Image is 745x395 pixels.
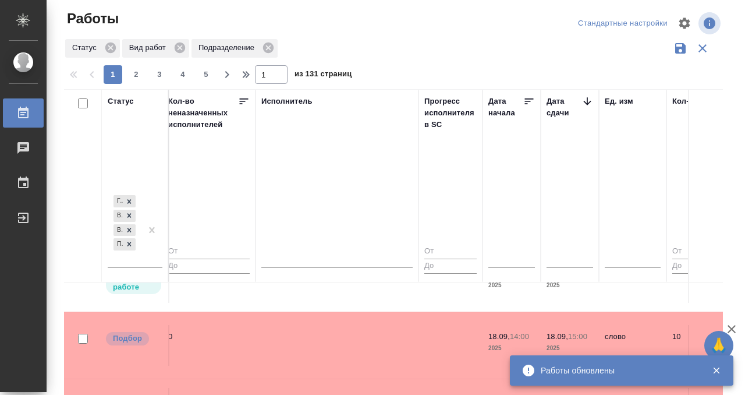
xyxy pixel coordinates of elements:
div: Дата сдачи [547,96,581,119]
div: Статус [65,39,120,58]
span: 2 [127,69,146,80]
input: От [672,245,719,259]
p: 14:00 [510,332,529,341]
input: До [168,259,250,273]
div: В ожидании [113,224,123,237]
div: В работе [113,210,123,222]
span: Работы [64,9,119,28]
div: Работы обновлены [541,365,694,376]
span: из 131 страниц [295,67,352,84]
button: Сохранить фильтры [669,37,691,59]
span: Настроить таблицу [670,9,698,37]
p: 15:00 [568,332,587,341]
div: split button [575,15,670,33]
div: Статус [108,96,134,107]
span: Посмотреть информацию [698,12,723,34]
td: 10 [666,325,725,366]
span: 3 [150,69,169,80]
span: 🙏 [709,333,729,358]
input: До [424,259,477,273]
button: Здесь прячутся важные кнопки [699,325,727,353]
p: 2025 [488,280,535,291]
p: Подразделение [198,42,258,54]
p: Подбор [113,333,142,344]
div: Готов к работе, В работе, В ожидании, Подбор [112,223,137,238]
div: Дата начала [488,96,523,119]
button: 4 [173,65,192,84]
input: От [168,245,250,259]
div: Исполнитель [261,96,313,107]
button: 🙏 [704,331,733,360]
div: Можно подбирать исполнителей [105,331,162,347]
p: 2025 [547,280,593,291]
div: Готов к работе, В работе, В ожидании, Подбор [112,209,137,223]
p: 2025 [547,343,593,354]
p: 18.09, [488,332,510,341]
button: Сбросить фильтры [691,37,714,59]
input: До [672,259,719,273]
div: Вид работ [122,39,189,58]
div: Подразделение [191,39,278,58]
div: Кол-во [672,96,698,107]
div: Готов к работе [113,195,123,207]
div: Готов к работе, В работе, В ожидании, Подбор [112,237,137,252]
div: Кол-во неназначенных исполнителей [168,96,238,131]
span: 4 [173,69,192,80]
td: слово [599,325,666,366]
div: Подбор [113,238,123,251]
p: Статус [72,42,101,54]
p: 18.09, [547,332,568,341]
td: 0 [162,325,256,366]
button: 2 [127,65,146,84]
div: Ед. изм [605,96,633,107]
input: От [424,245,477,259]
span: 5 [197,69,215,80]
button: Закрыть [704,365,728,376]
p: 2025 [488,343,535,354]
div: Готов к работе, В работе, В ожидании, Подбор [112,194,137,209]
div: Прогресс исполнителя в SC [424,96,477,131]
button: 5 [197,65,215,84]
button: 3 [150,65,169,84]
p: Вид работ [129,42,170,54]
